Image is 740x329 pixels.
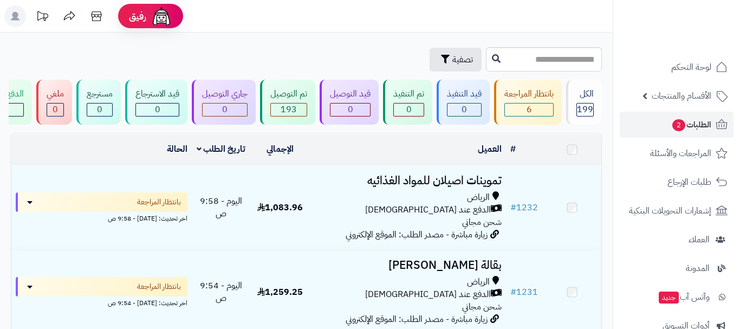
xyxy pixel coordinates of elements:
span: الطلبات [671,117,711,132]
a: الكل199 [564,80,604,125]
span: المراجعات والأسئلة [650,146,711,161]
span: بانتظار المراجعة [137,281,181,292]
span: # [510,201,516,214]
span: بانتظار المراجعة [137,197,181,208]
span: وآتس آب [658,289,710,305]
span: 1,259.25 [257,286,303,299]
a: المدونة [620,255,733,281]
span: 0 [348,103,353,116]
span: 1,083.96 [257,201,303,214]
div: قيد التنفيذ [447,88,482,100]
h3: تموينات اصيلان للمواد الغذائيه [314,175,502,187]
span: زيارة مباشرة - مصدر الطلب: الموقع الإلكتروني [346,313,488,326]
a: المراجعات والأسئلة [620,140,733,166]
a: تم التوصيل 193 [258,80,317,125]
span: 0 [406,103,412,116]
span: إشعارات التحويلات البنكية [629,203,711,218]
a: تم التنفيذ 0 [381,80,434,125]
div: مسترجع [87,88,113,100]
a: لوحة التحكم [620,54,733,80]
span: اليوم - 9:54 ص [200,279,242,305]
div: 0 [136,104,179,116]
div: قيد الاسترجاع [135,88,179,100]
a: العملاء [620,227,733,253]
div: تم التنفيذ [393,88,424,100]
span: 0 [97,103,102,116]
span: طلبات الإرجاع [667,175,711,190]
a: الحالة [167,143,187,156]
a: قيد التوصيل 0 [317,80,381,125]
span: رفيق [129,10,146,23]
span: الدفع عند [DEMOGRAPHIC_DATA] [365,288,491,301]
a: #1231 [510,286,538,299]
a: العميل [478,143,502,156]
a: جاري التوصيل 0 [190,80,258,125]
a: إشعارات التحويلات البنكية [620,198,733,224]
a: تحديثات المنصة [29,5,56,30]
span: 0 [222,103,228,116]
a: قيد التنفيذ 0 [434,80,492,125]
span: اليوم - 9:58 ص [200,195,242,220]
div: جاري التوصيل [202,88,248,100]
span: المدونة [686,261,710,276]
span: شحن مجاني [462,300,502,313]
div: ملغي [47,88,64,100]
a: تاريخ الطلب [197,143,246,156]
div: الكل [576,88,594,100]
div: قيد التوصيل [330,88,371,100]
button: تصفية [430,48,482,72]
div: 193 [271,104,307,116]
a: الإجمالي [267,143,294,156]
span: جديد [659,292,679,304]
h3: بقالة [PERSON_NAME] [314,259,502,272]
span: تصفية [452,53,473,66]
a: وآتس آبجديد [620,284,733,310]
span: 6 [527,103,532,116]
a: #1232 [510,201,538,214]
a: مسترجع 0 [74,80,123,125]
span: 0 [155,103,160,116]
div: 0 [203,104,247,116]
a: الطلبات2 [620,112,733,138]
span: الدفع عند [DEMOGRAPHIC_DATA] [365,204,491,216]
div: 0 [394,104,424,116]
span: 0 [53,103,58,116]
span: 199 [577,103,593,116]
a: طلبات الإرجاع [620,169,733,195]
div: 0 [330,104,370,116]
div: 0 [47,104,63,116]
a: ملغي 0 [34,80,74,125]
span: العملاء [689,232,710,247]
div: بانتظار المراجعة [504,88,554,100]
span: # [510,286,516,299]
span: لوحة التحكم [671,60,711,75]
div: تم التوصيل [270,88,307,100]
div: اخر تحديث: [DATE] - 9:54 ص [16,296,187,308]
a: بانتظار المراجعة 6 [492,80,564,125]
span: 193 [281,103,297,116]
span: زيارة مباشرة - مصدر الطلب: الموقع الإلكتروني [346,228,488,241]
div: 0 [447,104,481,116]
span: 0 [462,103,467,116]
a: قيد الاسترجاع 0 [123,80,190,125]
span: 2 [672,119,685,131]
span: شحن مجاني [462,216,502,229]
div: 6 [505,104,553,116]
span: الأقسام والمنتجات [652,88,711,104]
span: الرياض [467,191,490,204]
div: اخر تحديث: [DATE] - 9:58 ص [16,212,187,223]
div: 0 [87,104,112,116]
img: ai-face.png [151,5,172,27]
span: الرياض [467,276,490,288]
a: # [510,143,516,156]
